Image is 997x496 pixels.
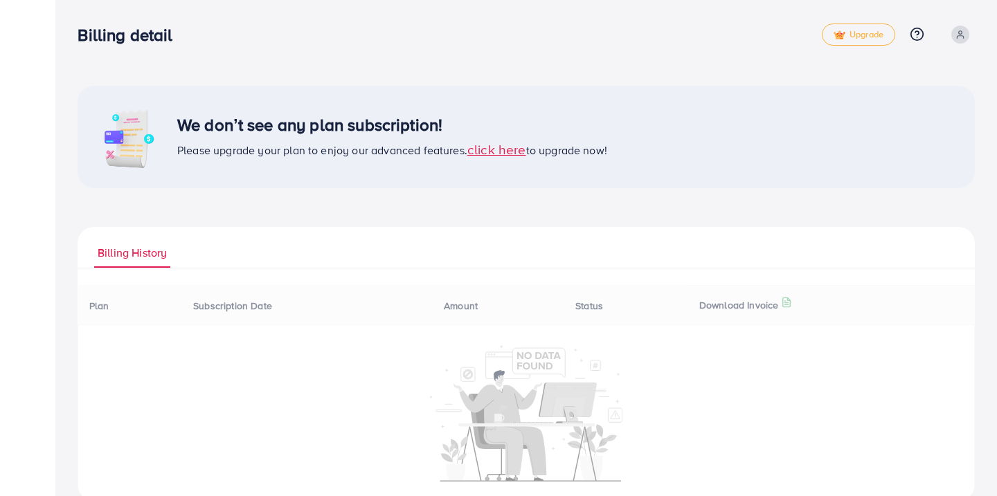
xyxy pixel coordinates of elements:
img: image [94,102,163,172]
a: tickUpgrade [822,24,895,46]
span: Billing History [98,245,167,261]
img: tick [834,30,845,40]
span: Upgrade [834,30,883,40]
h3: Billing detail [78,25,183,45]
span: Please upgrade your plan to enjoy our advanced features. to upgrade now! [177,143,607,158]
h3: We don’t see any plan subscription! [177,115,607,135]
span: click here [467,140,526,158]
